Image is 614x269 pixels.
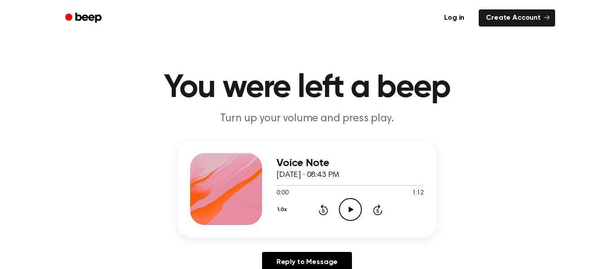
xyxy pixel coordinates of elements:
a: Create Account [479,9,555,26]
a: Log in [435,8,473,28]
button: 1.0x [276,202,290,217]
a: Beep [59,9,110,27]
span: 0:00 [276,189,288,198]
h3: Voice Note [276,157,424,169]
span: [DATE] · 08:43 PM [276,171,339,179]
span: 1:12 [412,189,424,198]
p: Turn up your volume and press play. [134,111,480,126]
h1: You were left a beep [77,72,537,104]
